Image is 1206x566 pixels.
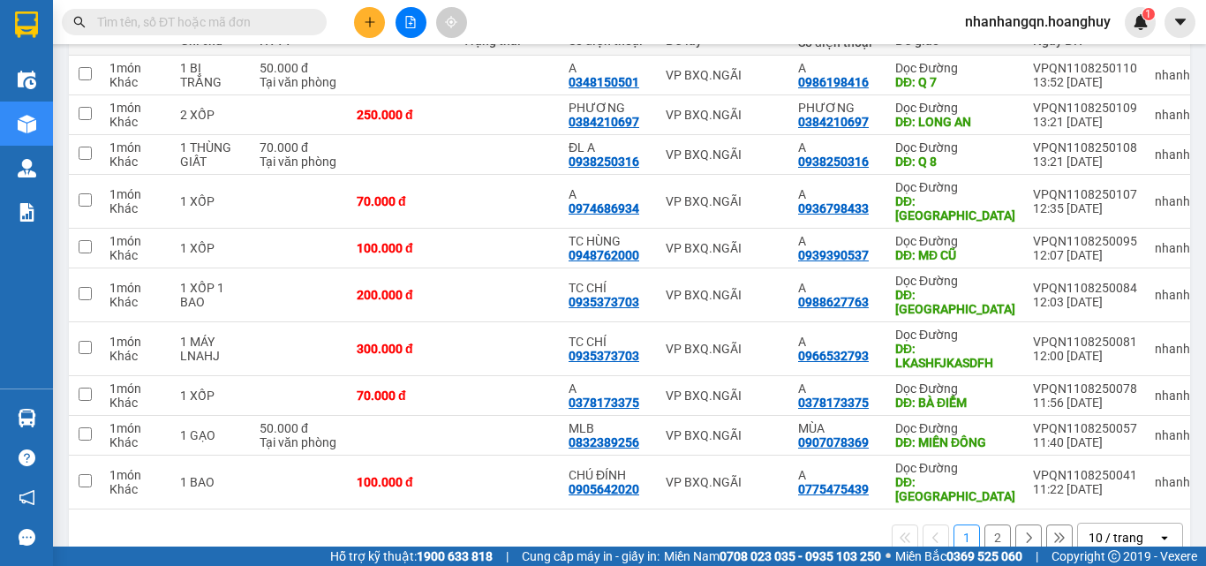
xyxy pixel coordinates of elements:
div: VPQN1108250057 [1033,421,1137,435]
div: 0384210697 [569,115,639,129]
span: caret-down [1172,14,1188,30]
div: 1 món [109,61,162,75]
div: 0988627763 [798,295,869,309]
svg: open [1157,531,1172,545]
div: VPQN1108250095 [1033,234,1137,248]
div: VP BXQ.NGÃI [666,288,780,302]
img: warehouse-icon [18,115,36,133]
div: TC HÙNG [569,234,648,248]
div: 11:22 [DATE] [1033,482,1137,496]
div: VP BXQ.NGÃI [666,342,780,356]
div: 100.000 đ [357,475,445,489]
span: nhanhangqn.hoanghuy [951,11,1125,33]
img: warehouse-icon [18,409,36,427]
div: 70.000 đ [357,389,445,403]
div: VPQN1108250109 [1033,101,1137,115]
div: A [798,234,878,248]
div: 2 XỐP [180,108,242,122]
div: 0907078369 [798,435,869,449]
span: question-circle [19,449,35,466]
div: Dọc Đường [895,328,1015,342]
button: file-add [396,7,426,38]
div: Tại văn phòng [260,155,339,169]
strong: 0708 023 035 - 0935 103 250 [720,549,881,563]
div: Khác [109,295,162,309]
div: Dọc Đường [895,140,1015,155]
div: 300.000 đ [357,342,445,356]
div: A [798,335,878,349]
div: MÙA [798,421,878,435]
div: PHƯƠNG [569,101,648,115]
img: solution-icon [18,203,36,222]
img: warehouse-icon [18,71,36,89]
div: 200.000 đ [357,288,445,302]
div: CHÚ ĐÍNH [569,468,648,482]
div: PHƯƠNG [798,101,878,115]
div: Dọc Đường [895,461,1015,475]
div: Dọc Đường [895,180,1015,194]
div: 70.000 đ [260,140,339,155]
strong: 1900 633 818 [417,549,493,563]
div: A [569,381,648,396]
div: 1 món [109,234,162,248]
div: VP BXQ.NGÃI [666,475,780,489]
div: 13:21 [DATE] [1033,155,1137,169]
div: DĐ: VĨNH LỘC [895,194,1015,223]
div: DĐ: Q 7 [895,75,1015,89]
div: 1 món [109,335,162,349]
div: 1 món [109,468,162,482]
div: 13:21 [DATE] [1033,115,1137,129]
div: 12:07 [DATE] [1033,248,1137,262]
input: Tìm tên, số ĐT hoặc mã đơn [97,12,305,32]
div: 70.000 đ [357,194,445,208]
div: 0936798433 [798,201,869,215]
div: 0986198416 [798,75,869,89]
div: DĐ: LKASHFJKASDFH [895,342,1015,370]
div: 0905642020 [569,482,639,496]
div: A [798,468,878,482]
div: DĐ: MĐ CŨ [895,248,1015,262]
div: 0348150501 [569,75,639,89]
div: 50.000 đ [260,421,339,435]
div: 0974686934 [569,201,639,215]
button: aim [436,7,467,38]
div: 1 XỐP [180,389,242,403]
div: 0832389256 [569,435,639,449]
div: VPQN1108250081 [1033,335,1137,349]
span: Miền Nam [664,547,881,566]
div: Khác [109,201,162,215]
span: aim [445,16,457,28]
span: 1 [1145,8,1151,20]
div: 1 XỐP [180,241,242,255]
div: Dọc Đường [895,381,1015,396]
div: Khác [109,435,162,449]
span: Miền Bắc [895,547,1022,566]
div: VP BXQ.NGÃI [666,389,780,403]
div: A [798,281,878,295]
div: Khác [109,248,162,262]
div: Tại văn phòng [260,435,339,449]
span: Cung cấp máy in - giấy in: [522,547,660,566]
div: 1 XỐP 1 BAO [180,281,242,309]
div: A [798,187,878,201]
div: VP BXQ.NGÃI [666,428,780,442]
div: Dọc Đường [895,101,1015,115]
div: TC CHÍ [569,335,648,349]
div: 1 món [109,381,162,396]
div: Khác [109,349,162,363]
span: copyright [1108,550,1120,562]
span: | [1036,547,1038,566]
div: Tại văn phòng [260,75,339,89]
div: 12:35 [DATE] [1033,201,1137,215]
div: Dọc Đường [895,61,1015,75]
div: Dọc Đường [895,421,1015,435]
img: warehouse-icon [18,159,36,177]
button: caret-down [1165,7,1195,38]
div: 1 món [109,281,162,295]
div: 13:52 [DATE] [1033,75,1137,89]
div: TC CHÍ [569,281,648,295]
div: DĐ: Q 8 [895,155,1015,169]
div: VPQN1108250041 [1033,468,1137,482]
div: VP BXQ.NGÃI [666,194,780,208]
div: VPQN1108250078 [1033,381,1137,396]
